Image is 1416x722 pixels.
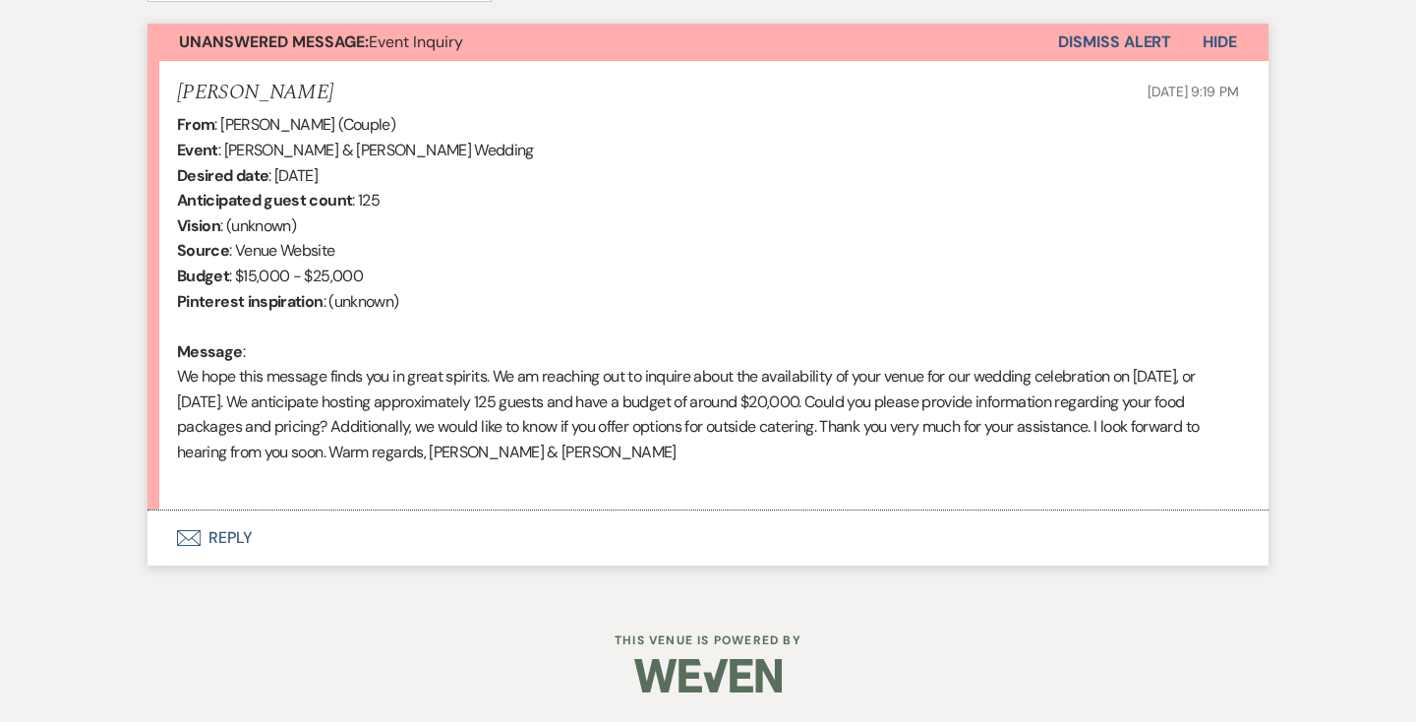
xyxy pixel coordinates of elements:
[177,140,218,160] b: Event
[634,641,782,710] img: Weven Logo
[177,266,229,286] b: Budget
[1203,31,1237,52] span: Hide
[177,240,229,261] b: Source
[1058,24,1171,61] button: Dismiss Alert
[177,341,243,362] b: Message
[179,31,369,52] strong: Unanswered Message:
[177,112,1239,490] div: : [PERSON_NAME] (Couple) : [PERSON_NAME] & [PERSON_NAME] Wedding : [DATE] : 125 : (unknown) : Ven...
[177,165,268,186] b: Desired date
[1148,83,1239,100] span: [DATE] 9:19 PM
[177,190,352,211] b: Anticipated guest count
[177,291,324,312] b: Pinterest inspiration
[1171,24,1268,61] button: Hide
[177,81,333,105] h5: [PERSON_NAME]
[147,24,1058,61] button: Unanswered Message:Event Inquiry
[177,114,214,135] b: From
[177,215,220,236] b: Vision
[147,511,1268,566] button: Reply
[179,31,463,52] span: Event Inquiry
